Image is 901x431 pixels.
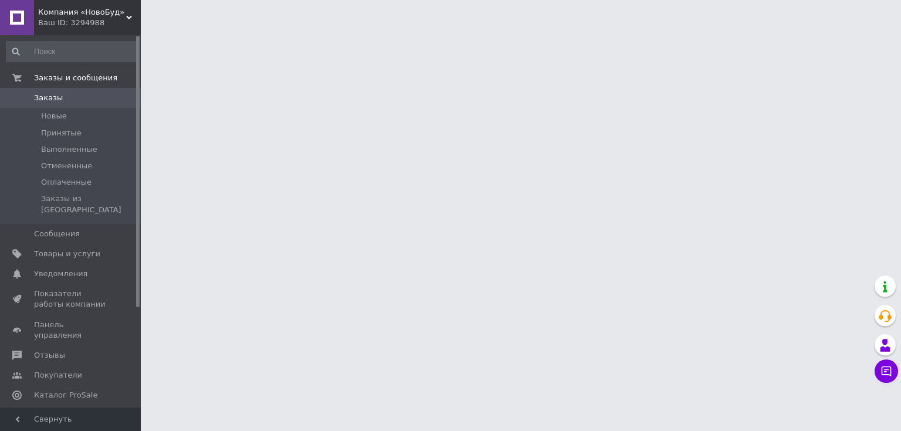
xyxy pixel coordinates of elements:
[34,269,87,279] span: Уведомления
[34,390,97,401] span: Каталог ProSale
[34,289,109,310] span: Показатели работы компании
[41,161,92,171] span: Отмененные
[34,370,82,381] span: Покупатели
[41,194,137,215] span: Заказы из [GEOGRAPHIC_DATA]
[34,93,63,103] span: Заказы
[875,359,898,383] button: Чат с покупателем
[6,41,138,62] input: Поиск
[34,350,65,361] span: Отзывы
[41,177,92,188] span: Оплаченные
[41,111,67,121] span: Новые
[38,7,126,18] span: Компания «НовоБуд»
[41,144,97,155] span: Выполненные
[41,128,82,138] span: Принятые
[38,18,141,28] div: Ваш ID: 3294988
[34,320,109,341] span: Панель управления
[34,249,100,259] span: Товары и услуги
[34,73,117,83] span: Заказы и сообщения
[34,229,80,239] span: Сообщения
